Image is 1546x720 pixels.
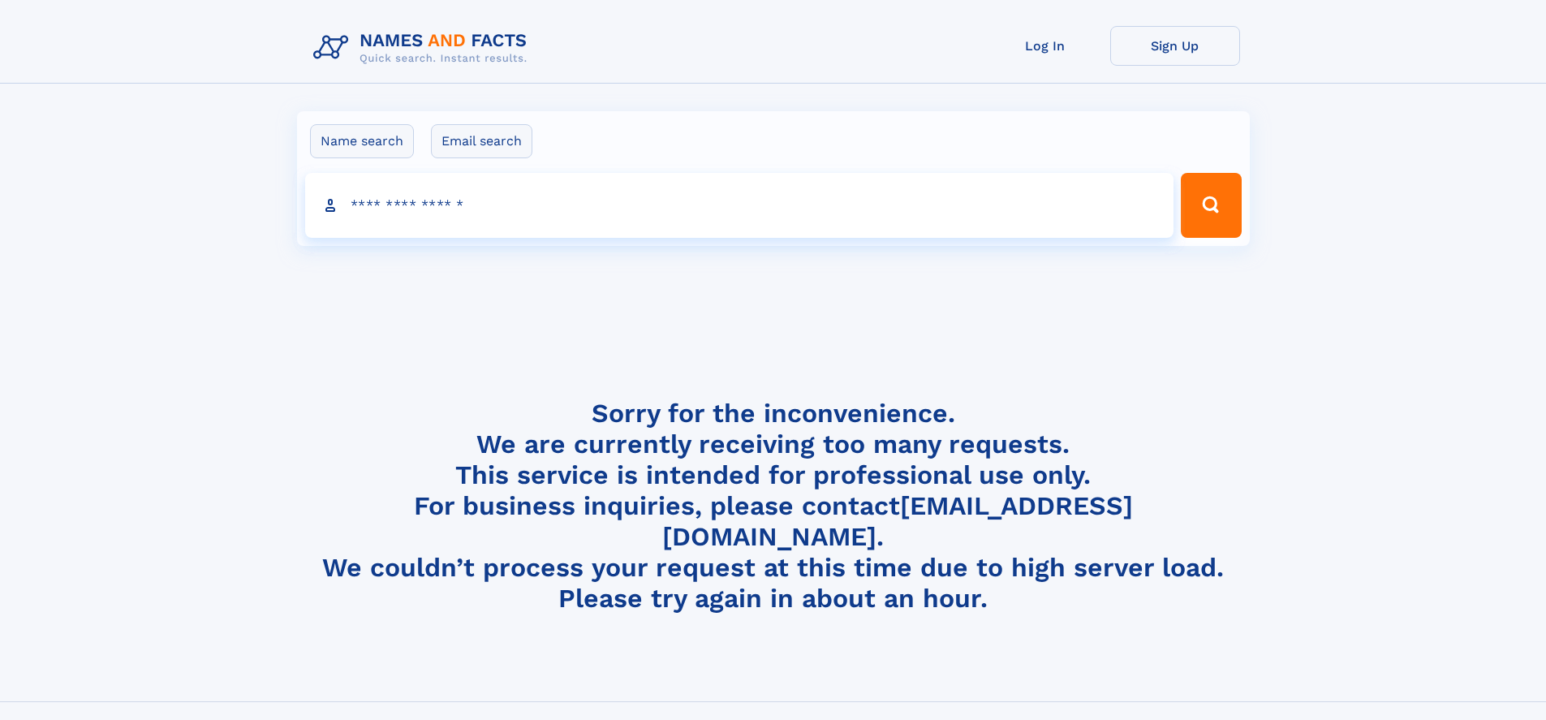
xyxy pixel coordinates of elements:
[980,26,1110,66] a: Log In
[1181,173,1241,238] button: Search Button
[431,124,532,158] label: Email search
[305,173,1174,238] input: search input
[307,398,1240,614] h4: Sorry for the inconvenience. We are currently receiving too many requests. This service is intend...
[307,26,540,70] img: Logo Names and Facts
[662,490,1133,552] a: [EMAIL_ADDRESS][DOMAIN_NAME]
[1110,26,1240,66] a: Sign Up
[310,124,414,158] label: Name search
